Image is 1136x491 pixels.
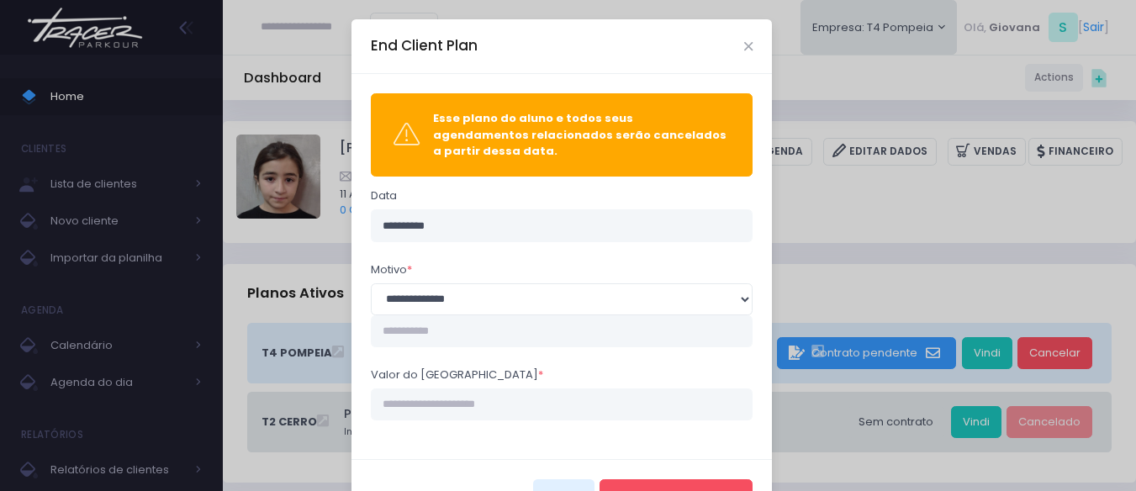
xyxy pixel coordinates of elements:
[433,110,730,160] div: Esse plano do aluno e todos seus agendamentos relacionados serão cancelados a partir dessa data.
[371,367,543,383] label: Valor do [GEOGRAPHIC_DATA]
[371,187,397,204] label: Data
[371,35,478,56] h5: End Client Plan
[371,261,412,278] label: Motivo
[744,42,753,50] button: Close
